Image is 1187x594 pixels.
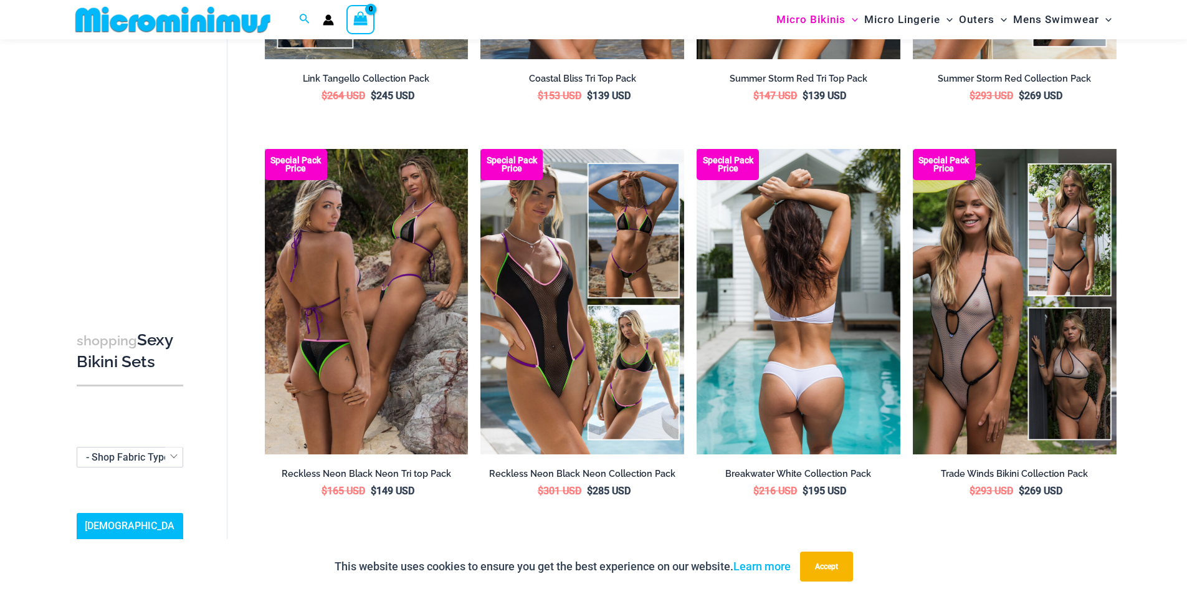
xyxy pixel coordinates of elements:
nav: Site Navigation [771,2,1117,37]
bdi: 147 USD [753,90,797,102]
bdi: 293 USD [970,485,1013,497]
span: Mens Swimwear [1013,4,1099,36]
button: Accept [800,552,853,582]
span: Menu Toggle [994,4,1007,36]
img: Collection Pack [480,149,684,454]
a: Reckless Neon Black Neon Collection Pack [480,468,684,484]
bdi: 139 USD [587,90,631,102]
span: $ [1019,485,1024,497]
bdi: 165 USD [322,485,365,497]
bdi: 293 USD [970,90,1013,102]
span: $ [803,485,808,497]
span: $ [538,90,543,102]
span: $ [538,485,543,497]
h2: Link Tangello Collection Pack [265,73,469,85]
bdi: 149 USD [371,485,414,497]
h2: Summer Storm Red Collection Pack [913,73,1117,85]
a: Micro LingerieMenu ToggleMenu Toggle [861,4,956,36]
span: Menu Toggle [846,4,858,36]
a: Learn more [733,560,791,573]
span: $ [371,90,376,102]
a: Tri Top Pack Bottoms BBottoms B [265,149,469,454]
a: Summer Storm Red Collection Pack [913,73,1117,89]
bdi: 195 USD [803,485,846,497]
bdi: 269 USD [1019,90,1062,102]
h2: Trade Winds Bikini Collection Pack [913,468,1117,480]
a: Link Tangello Collection Pack [265,73,469,89]
img: MM SHOP LOGO FLAT [70,6,275,34]
span: $ [371,485,376,497]
h3: Sexy Bikini Sets [77,330,183,373]
span: $ [587,485,593,497]
b: Special Pack Price [697,156,759,173]
iframe: TrustedSite Certified [77,42,189,291]
span: $ [1019,90,1024,102]
a: Breakwater White Collection Pack [697,468,900,484]
bdi: 285 USD [587,485,631,497]
span: $ [322,485,327,497]
a: [DEMOGRAPHIC_DATA] Sizing Guide [77,514,183,560]
span: $ [587,90,593,102]
img: Collection Pack (1) [913,149,1117,454]
img: Breakwater White 341 Top 4956 Shorts 08 [697,149,900,454]
a: Trade Winds Bikini Collection Pack [913,468,1117,484]
span: - Shop Fabric Type [86,451,169,463]
a: OutersMenu ToggleMenu Toggle [956,4,1010,36]
span: $ [970,90,975,102]
img: Tri Top Pack [265,149,469,454]
h2: Reckless Neon Black Neon Collection Pack [480,468,684,480]
bdi: 269 USD [1019,485,1062,497]
h2: Reckless Neon Black Neon Tri top Pack [265,468,469,480]
b: Special Pack Price [913,156,975,173]
bdi: 245 USD [371,90,414,102]
h2: Breakwater White Collection Pack [697,468,900,480]
span: shopping [77,333,137,348]
span: Micro Lingerie [864,4,940,36]
a: Summer Storm Red Tri Top Pack [697,73,900,89]
b: Special Pack Price [265,156,327,173]
span: Menu Toggle [940,4,953,36]
a: Collection Pack Top BTop B [480,149,684,454]
span: $ [803,90,808,102]
bdi: 153 USD [538,90,581,102]
a: Account icon link [323,14,334,26]
span: Menu Toggle [1099,4,1112,36]
span: $ [753,485,759,497]
a: Collection Pack (5) Breakwater White 341 Top 4956 Shorts 08Breakwater White 341 Top 4956 Shorts 08 [697,149,900,454]
a: Collection Pack (1) Trade Winds IvoryInk 317 Top 469 Thong 11Trade Winds IvoryInk 317 Top 469 Tho... [913,149,1117,454]
a: Coastal Bliss Tri Top Pack [480,73,684,89]
h2: Summer Storm Red Tri Top Pack [697,73,900,85]
a: Reckless Neon Black Neon Tri top Pack [265,468,469,484]
span: - Shop Fabric Type [77,447,183,467]
p: This website uses cookies to ensure you get the best experience on our website. [335,557,791,576]
span: $ [753,90,759,102]
span: Outers [959,4,994,36]
b: Special Pack Price [480,156,543,173]
bdi: 301 USD [538,485,581,497]
a: Micro BikinisMenu ToggleMenu Toggle [773,4,861,36]
a: Mens SwimwearMenu ToggleMenu Toggle [1010,4,1115,36]
span: $ [322,90,327,102]
span: Micro Bikinis [776,4,846,36]
bdi: 264 USD [322,90,365,102]
span: $ [970,485,975,497]
h2: Coastal Bliss Tri Top Pack [480,73,684,85]
a: View Shopping Cart, empty [346,5,375,34]
bdi: 139 USD [803,90,846,102]
bdi: 216 USD [753,485,797,497]
a: Search icon link [299,12,310,27]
